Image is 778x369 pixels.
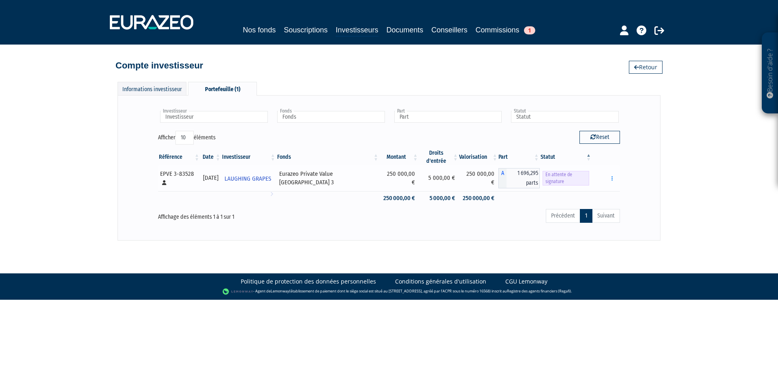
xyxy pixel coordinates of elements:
[395,277,486,286] a: Conditions générales d'utilisation
[160,170,197,187] div: EPVE 3-83528
[271,288,289,294] a: Lemonway
[459,149,498,165] th: Valorisation: activer pour trier la colonne par ordre croissant
[580,209,592,223] a: 1
[158,131,216,145] label: Afficher éléments
[419,149,459,165] th: Droits d'entrée: activer pour trier la colonne par ordre croissant
[629,61,663,74] a: Retour
[476,24,535,36] a: Commissions1
[276,149,379,165] th: Fonds: activer pour trier la colonne par ordre croissant
[221,170,276,186] a: LAUGHING GRAPES
[507,168,540,188] span: 1 696,295 parts
[498,168,507,188] span: A
[765,37,775,110] p: Besoin d'aide ?
[379,149,419,165] th: Montant: activer pour trier la colonne par ordre croissant
[505,277,547,286] a: CGU Lemonway
[498,149,540,165] th: Part: activer pour trier la colonne par ordre croissant
[175,131,194,145] select: Afficheréléments
[579,131,620,144] button: Reset
[336,24,378,37] a: Investisseurs
[188,82,257,96] div: Portefeuille (1)
[222,288,254,296] img: logo-lemonway.png
[200,149,221,165] th: Date: activer pour trier la colonne par ordre croissant
[221,149,276,165] th: Investisseur: activer pour trier la colonne par ordre croissant
[8,288,770,296] div: - Agent de (établissement de paiement dont le siège social est situé au [STREET_ADDRESS], agréé p...
[524,26,535,34] span: 1
[162,180,167,185] i: [Français] Personne physique
[419,191,459,205] td: 5 000,00 €
[540,149,592,165] th: Statut : activer pour trier la colonne par ordre d&eacute;croissant
[543,171,589,186] span: En attente de signature
[243,24,276,36] a: Nos fonds
[279,170,376,187] div: Eurazeo Private Value [GEOGRAPHIC_DATA] 3
[203,174,218,182] div: [DATE]
[224,171,271,186] span: LAUGHING GRAPES
[432,24,468,36] a: Conseillers
[498,168,540,188] div: A - Eurazeo Private Value Europe 3
[115,61,203,70] h4: Compte investisseur
[241,277,376,286] a: Politique de protection des données personnelles
[284,24,327,36] a: Souscriptions
[158,149,200,165] th: Référence : activer pour trier la colonne par ordre croissant
[379,165,419,191] td: 250 000,00 €
[158,208,344,221] div: Affichage des éléments 1 à 1 sur 1
[387,24,423,36] a: Documents
[459,191,498,205] td: 250 000,00 €
[379,191,419,205] td: 250 000,00 €
[270,186,273,201] i: Voir l'investisseur
[110,15,193,30] img: 1732889491-logotype_eurazeo_blanc_rvb.png
[459,165,498,191] td: 250 000,00 €
[118,82,186,95] div: Informations investisseur
[507,288,571,294] a: Registre des agents financiers (Regafi)
[419,165,459,191] td: 5 000,00 €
